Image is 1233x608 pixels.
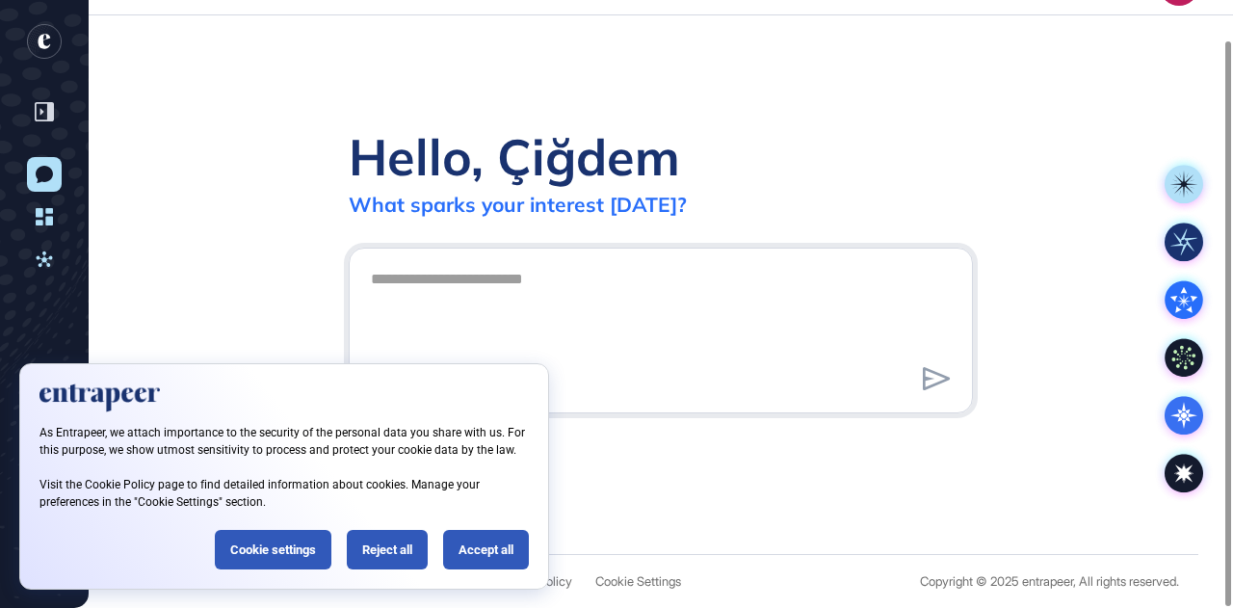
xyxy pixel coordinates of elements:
div: entrapeer-logo [27,24,62,59]
div: What sparks your interest [DATE]? [349,192,687,217]
div: Copyright © 2025 entrapeer, All rights reserved. [920,574,1179,589]
a: Cookie Settings [595,574,681,589]
div: Hello, Çiğdem [349,125,680,188]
